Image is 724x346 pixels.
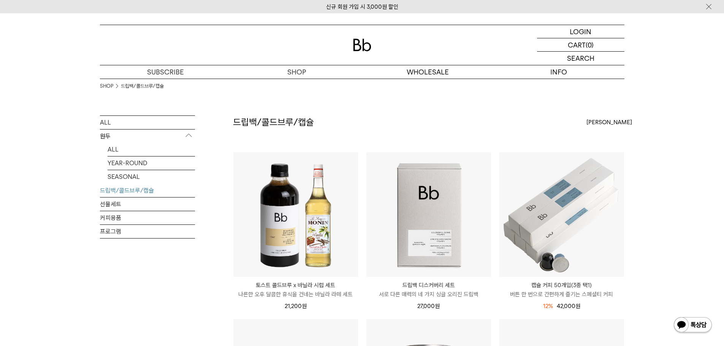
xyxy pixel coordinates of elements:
p: INFO [493,65,624,79]
a: SHOP [231,65,362,79]
p: 나른한 오후 달콤한 휴식을 건네는 바닐라 라떼 세트 [233,290,358,299]
a: 드립백/콜드브루/캡슐 [121,82,164,90]
span: 27,000 [417,303,440,310]
a: ALL [100,116,195,129]
a: 신규 회원 가입 시 3,000원 할인 [326,3,398,10]
img: 캡슐 커피 50개입(3종 택1) [499,152,624,277]
a: ALL [108,143,195,156]
p: 서로 다른 매력의 네 가지 싱글 오리진 드립백 [366,290,491,299]
span: [PERSON_NAME] [586,118,632,127]
p: 토스트 콜드브루 x 바닐라 시럽 세트 [233,281,358,290]
p: LOGIN [570,25,591,38]
span: 21,200 [285,303,307,310]
a: 프로그램 [100,225,195,238]
span: 원 [575,303,580,310]
h2: 드립백/콜드브루/캡슐 [233,116,314,129]
span: 원 [435,303,440,310]
a: SEASONAL [108,170,195,183]
span: 원 [302,303,307,310]
img: 드립백 디스커버리 세트 [366,152,491,277]
a: 드립백/콜드브루/캡슐 [100,184,195,197]
p: SEARCH [567,52,594,65]
a: CART (0) [537,38,624,52]
p: WHOLESALE [362,65,493,79]
img: 카카오톡 채널 1:1 채팅 버튼 [673,316,713,335]
a: LOGIN [537,25,624,38]
a: 선물세트 [100,197,195,211]
a: SUBSCRIBE [100,65,231,79]
p: 원두 [100,130,195,143]
p: (0) [586,38,594,51]
a: 커피용품 [100,211,195,224]
div: 12% [543,302,553,311]
a: 캡슐 커피 50개입(3종 택1) 버튼 한 번으로 간편하게 즐기는 스페셜티 커피 [499,281,624,299]
p: 드립백 디스커버리 세트 [366,281,491,290]
span: 42,000 [557,303,580,310]
p: 캡슐 커피 50개입(3종 택1) [499,281,624,290]
a: SHOP [100,82,113,90]
img: 토스트 콜드브루 x 바닐라 시럽 세트 [233,152,358,277]
p: CART [568,38,586,51]
a: 토스트 콜드브루 x 바닐라 시럽 세트 나른한 오후 달콤한 휴식을 건네는 바닐라 라떼 세트 [233,281,358,299]
img: 로고 [353,39,371,51]
p: 버튼 한 번으로 간편하게 즐기는 스페셜티 커피 [499,290,624,299]
a: 드립백 디스커버리 세트 서로 다른 매력의 네 가지 싱글 오리진 드립백 [366,281,491,299]
a: YEAR-ROUND [108,156,195,170]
